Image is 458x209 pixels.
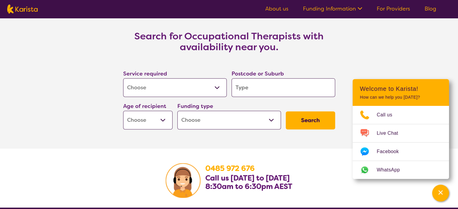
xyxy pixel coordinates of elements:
[123,103,166,110] label: Age of recipient
[353,161,449,179] a: Web link opens in a new tab.
[7,5,38,14] img: Karista logo
[232,78,335,97] input: Type
[360,95,442,100] p: How can we help you [DATE]?
[377,110,400,119] span: Call us
[377,5,410,12] a: For Providers
[377,165,407,174] span: WhatsApp
[205,164,255,173] a: 0485 972 676
[303,5,362,12] a: Funding Information
[353,106,449,179] ul: Choose channel
[265,5,288,12] a: About us
[360,85,442,92] h2: Welcome to Karista!
[205,173,290,183] b: Call us [DATE] to [DATE]
[353,79,449,179] div: Channel Menu
[425,5,436,12] a: Blog
[109,31,350,52] h3: Search for Occupational Therapists with availability near you.
[232,70,284,77] label: Postcode or Suburb
[286,111,335,129] button: Search
[377,129,405,138] span: Live Chat
[377,147,406,156] span: Facebook
[432,185,449,201] button: Channel Menu
[123,70,167,77] label: Service required
[177,103,213,110] label: Funding type
[205,182,292,191] b: 8:30am to 6:30pm AEST
[166,163,201,198] img: Karista Client Service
